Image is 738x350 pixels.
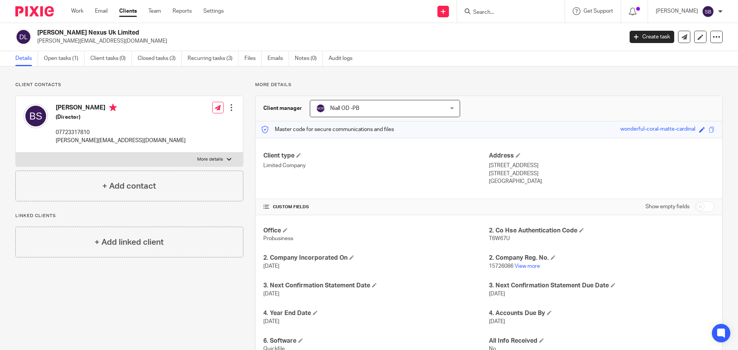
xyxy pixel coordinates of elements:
a: Work [71,7,83,15]
p: [STREET_ADDRESS] [489,170,715,177]
p: Linked clients [15,213,243,219]
h4: CUSTOM FIELDS [263,204,489,210]
a: Client tasks (0) [90,51,132,66]
p: Limited Company [263,162,489,169]
h4: 2. Company Incorporated On [263,254,489,262]
h4: Client type [263,152,489,160]
a: Email [95,7,108,15]
a: View more [515,264,540,269]
h4: 2. Co Hse Authentication Code [489,227,715,235]
p: More details [197,156,223,163]
h4: 4. Accounts Due By [489,309,715,317]
h4: Address [489,152,715,160]
span: [DATE] [263,264,279,269]
a: Clients [119,7,137,15]
img: svg%3E [702,5,714,18]
h4: + Add contact [102,180,156,192]
p: [GEOGRAPHIC_DATA] [489,177,715,185]
span: [DATE] [263,319,279,324]
span: Probusiness [263,236,293,241]
a: Team [148,7,161,15]
a: Files [244,51,262,66]
span: Niall OD -PB [330,106,359,111]
h4: 3. Next Confirmation Statement Date [263,282,489,290]
h5: (Director) [56,113,186,121]
h4: Office [263,227,489,235]
h3: Client manager [263,105,302,112]
div: wonderful-coral-matte-cardinal [620,125,695,134]
h4: 2. Company Reg. No. [489,254,715,262]
h2: [PERSON_NAME] Nexus Uk Limited [37,29,502,37]
p: Master code for secure communications and files [261,126,394,133]
h4: All Info Received [489,337,715,345]
p: [PERSON_NAME] [656,7,698,15]
a: Closed tasks (3) [138,51,182,66]
p: [STREET_ADDRESS] [489,162,715,169]
img: svg%3E [316,104,325,113]
input: Search [472,9,542,16]
i: Primary [109,104,117,111]
h4: 6. Software [263,337,489,345]
h4: 3. Next Confirmation Statement Due Date [489,282,715,290]
a: Settings [203,7,224,15]
h4: 4. Year End Date [263,309,489,317]
p: [PERSON_NAME][EMAIL_ADDRESS][DOMAIN_NAME] [56,137,186,144]
p: Client contacts [15,82,243,88]
img: svg%3E [15,29,32,45]
a: Recurring tasks (3) [188,51,239,66]
span: 15726086 [489,264,514,269]
a: Notes (0) [295,51,323,66]
span: [DATE] [263,291,279,297]
span: [DATE] [489,319,505,324]
a: Details [15,51,38,66]
a: Open tasks (1) [44,51,85,66]
h4: + Add linked client [95,236,164,248]
a: Emails [268,51,289,66]
h4: [PERSON_NAME] [56,104,186,113]
a: Audit logs [329,51,358,66]
a: Create task [630,31,674,43]
span: Get Support [583,8,613,14]
p: [PERSON_NAME][EMAIL_ADDRESS][DOMAIN_NAME] [37,37,618,45]
img: svg%3E [23,104,48,128]
img: Pixie [15,6,54,17]
a: Reports [173,7,192,15]
span: [DATE] [489,291,505,297]
label: Show empty fields [645,203,690,211]
span: T6W67U [489,236,510,241]
p: 07723317810 [56,129,186,136]
p: More details [255,82,723,88]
